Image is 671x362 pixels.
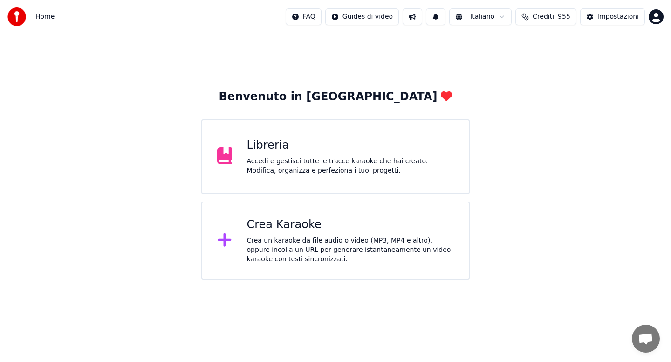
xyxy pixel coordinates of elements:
[286,8,322,25] button: FAQ
[580,8,645,25] button: Impostazioni
[247,157,454,175] div: Accedi e gestisci tutte le tracce karaoke che hai creato. Modifica, organizza e perfeziona i tuoi...
[35,12,55,21] nav: breadcrumb
[325,8,399,25] button: Guides di video
[7,7,26,26] img: youka
[219,90,452,104] div: Benvenuto in [GEOGRAPHIC_DATA]
[632,325,660,353] div: Aprire la chat
[597,12,639,21] div: Impostazioni
[35,12,55,21] span: Home
[247,236,454,264] div: Crea un karaoke da file audio o video (MP3, MP4 e altro), oppure incolla un URL per generare ista...
[247,217,454,232] div: Crea Karaoke
[247,138,454,153] div: Libreria
[533,12,554,21] span: Crediti
[515,8,576,25] button: Crediti955
[558,12,570,21] span: 955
